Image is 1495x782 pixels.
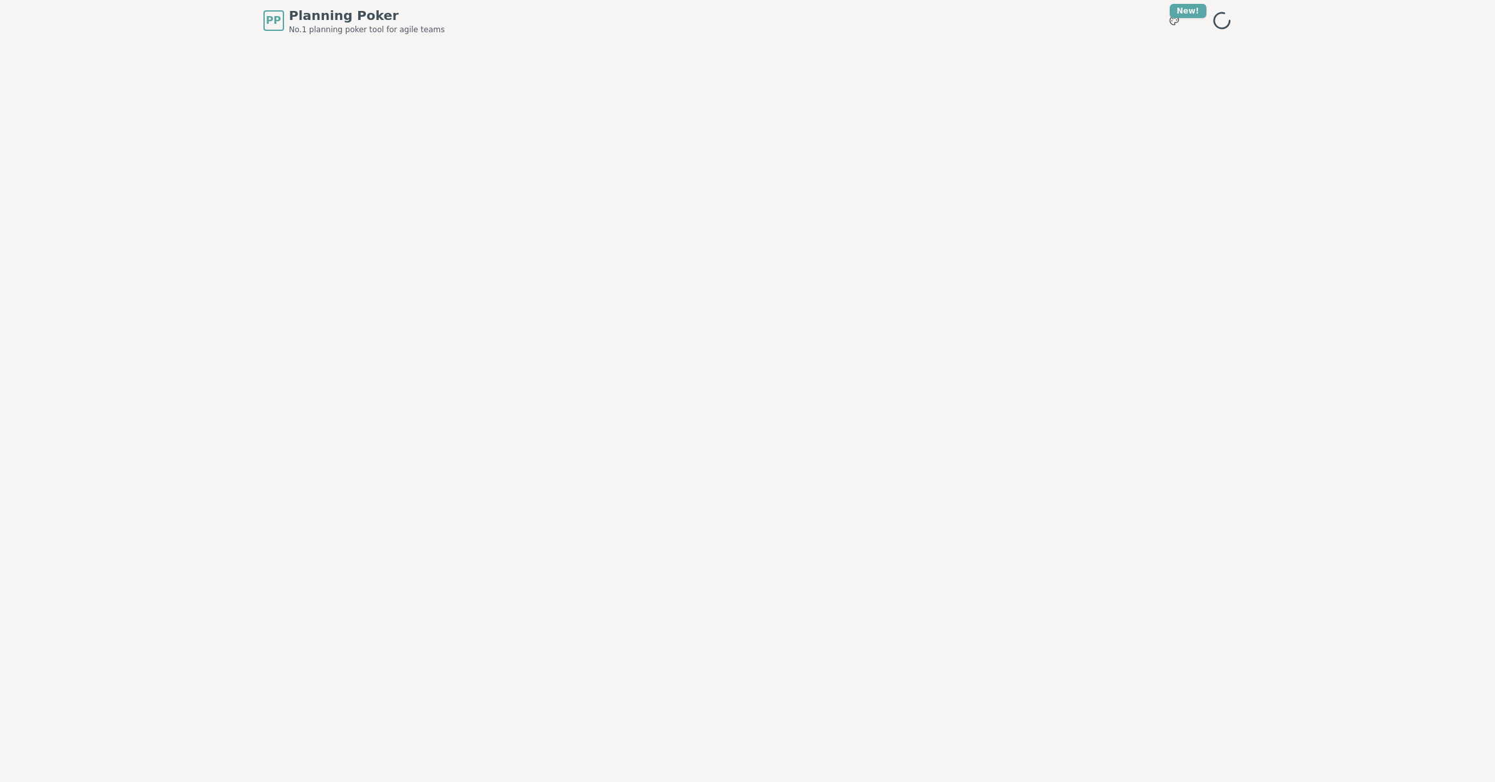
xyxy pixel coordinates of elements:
a: PPPlanning PokerNo.1 planning poker tool for agile teams [263,6,445,35]
div: New! [1170,4,1206,18]
button: New! [1163,9,1186,32]
span: Planning Poker [289,6,445,24]
span: PP [266,13,281,28]
span: No.1 planning poker tool for agile teams [289,24,445,35]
